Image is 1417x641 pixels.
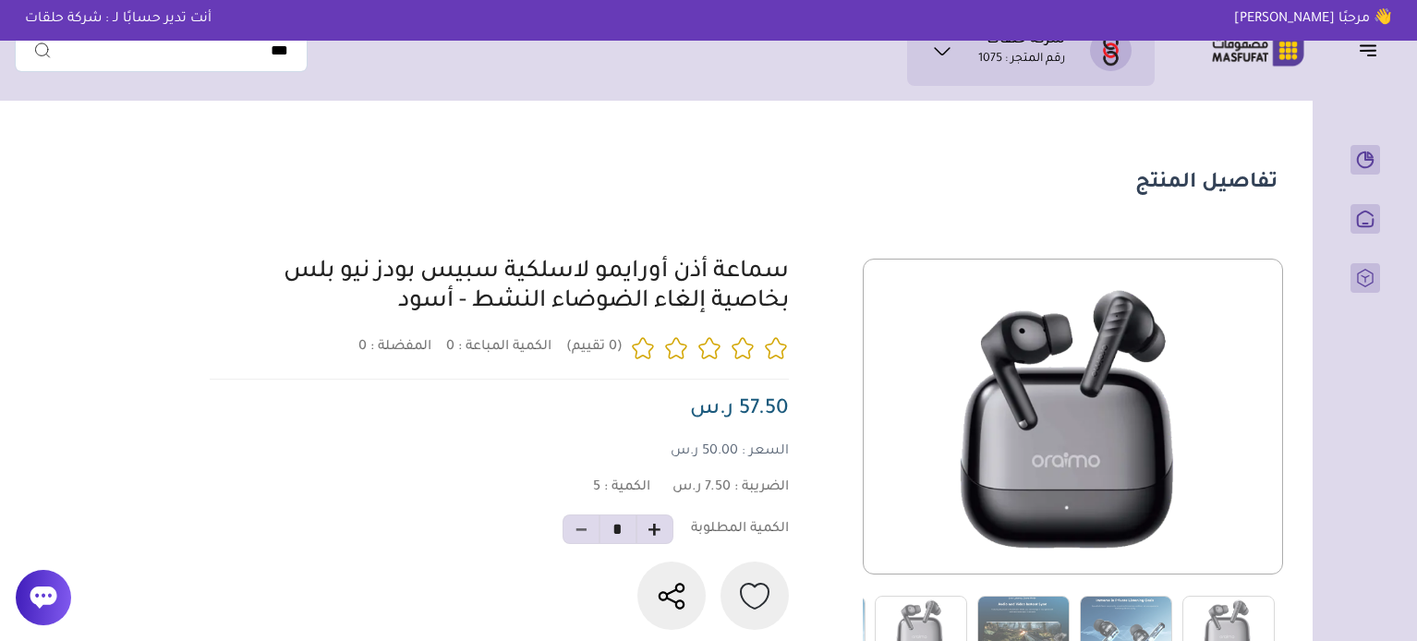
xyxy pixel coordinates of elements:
[11,9,225,30] p: أنت تدير حسابًا لـ : شركة حلقات
[566,339,623,357] p: (0 تقييم)
[370,340,431,355] span: المفضلة :
[978,51,1065,69] p: رقم المتجر : 1075
[358,340,367,355] span: 0
[690,399,789,421] span: 57.50 ر.س
[864,207,1282,625] img: Product image
[1135,171,1278,198] h1: تفاصيل المنتج
[1311,535,1394,618] iframe: Webchat Widget
[593,480,600,495] span: 5
[987,32,1065,51] h1: شركة حلقات
[671,444,738,459] span: 50.00 ر.س
[672,480,731,495] span: 7.50 ر.س
[1220,9,1406,30] p: 👋 مرحبًا [PERSON_NAME]
[734,480,789,495] span: الضريبة :
[604,480,650,495] span: الكمية :
[742,444,789,459] span: السعر :
[691,521,789,538] p: الكمية المطلوبة
[458,340,551,355] span: الكمية المباعة :
[284,260,789,315] a: سماعة أذن أورايمو لاسلكية سبيس بودز نيو بلس بخاصية إلغاء الضوضاء النشط - أسود
[446,340,454,355] span: 0
[1199,32,1317,68] img: Logo
[1090,30,1132,71] img: شركة حلقات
